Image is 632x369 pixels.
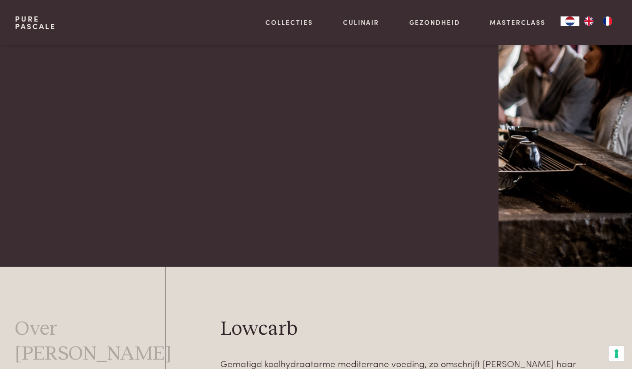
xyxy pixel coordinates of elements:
a: PurePascale [15,15,56,30]
a: Masterclass [490,17,546,27]
a: Culinair [343,17,379,27]
h2: Lowcarb [220,317,577,342]
a: Collecties [265,17,313,27]
a: EN [579,16,598,26]
a: Gezondheid [409,17,460,27]
a: NL [561,16,579,26]
div: Language [561,16,579,26]
a: Over [PERSON_NAME] [15,317,172,367]
a: FR [598,16,617,26]
aside: Language selected: Nederlands [561,16,617,26]
ul: Language list [579,16,617,26]
button: Uw voorkeuren voor toestemming voor trackingtechnologieën [609,346,624,361]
